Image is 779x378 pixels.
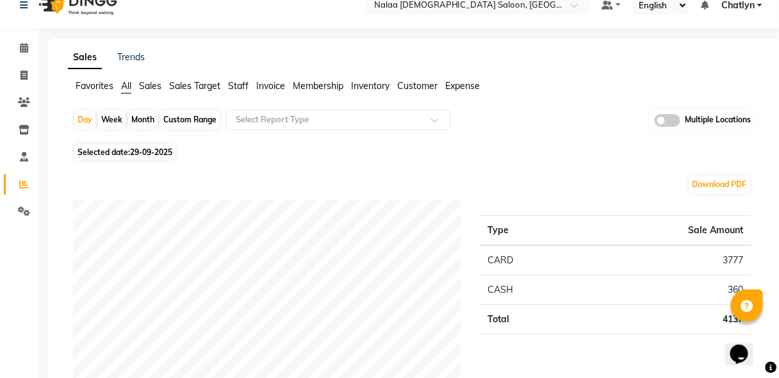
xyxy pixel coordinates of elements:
th: Sale Amount [580,215,751,245]
td: 3777 [580,245,751,275]
span: Inventory [351,80,389,92]
button: Download PDF [689,176,750,193]
span: Membership [293,80,343,92]
td: 4137 [580,304,751,334]
td: 360 [580,275,751,304]
span: 29-09-2025 [130,147,172,157]
span: Sales Target [169,80,220,92]
td: CASH [480,275,580,304]
td: Total [480,304,580,334]
a: Sales [68,46,102,69]
span: Expense [445,80,480,92]
iframe: chat widget [725,327,766,365]
a: Trends [117,51,145,63]
div: Day [74,111,95,129]
th: Type [480,215,580,245]
span: Staff [228,80,249,92]
td: CARD [480,245,580,275]
span: Favorites [76,80,113,92]
span: Customer [397,80,438,92]
span: All [121,80,131,92]
span: Selected date: [74,144,176,160]
div: Custom Range [160,111,220,129]
div: Month [128,111,158,129]
div: Week [98,111,126,129]
span: Invoice [256,80,285,92]
span: Multiple Locations [685,114,751,127]
span: Sales [139,80,161,92]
